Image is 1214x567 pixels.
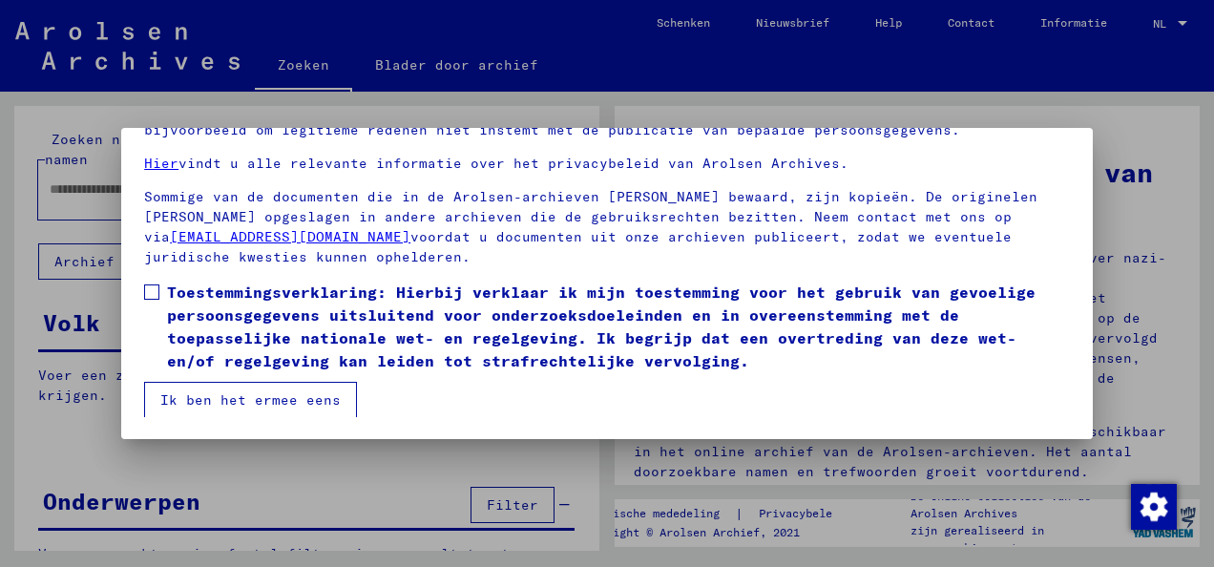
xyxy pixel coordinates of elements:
[144,382,357,418] button: Ik ben het ermee eens
[144,154,1070,174] p: vindt u alle relevante informatie over het privacybeleid van Arolsen Archives.
[144,187,1070,267] p: Sommige van de documenten die in de Arolsen-archieven [PERSON_NAME] bewaard, zijn kopieën. De ori...
[1131,484,1177,530] img: Toestemming wijzigen
[167,283,1036,370] font: Toestemmingsverklaring: Hierbij verklaar ik mijn toestemming voor het gebruik van gevoelige perso...
[144,155,178,172] a: Hier
[170,228,410,245] a: [EMAIL_ADDRESS][DOMAIN_NAME]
